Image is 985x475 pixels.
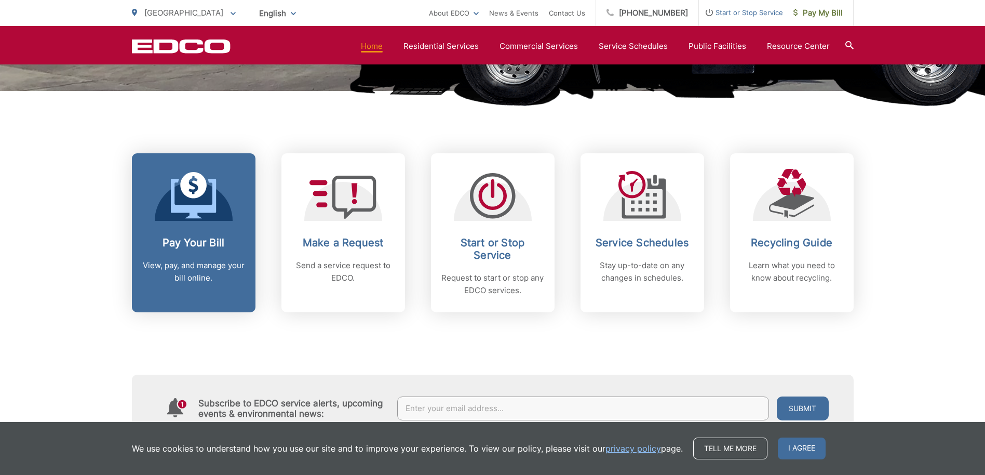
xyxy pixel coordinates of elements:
a: Public Facilities [689,40,746,52]
a: Resource Center [767,40,830,52]
a: Pay Your Bill View, pay, and manage your bill online. [132,153,255,312]
h2: Recycling Guide [740,236,843,249]
input: Enter your email address... [397,397,769,420]
p: Request to start or stop any EDCO services. [441,272,544,297]
a: privacy policy [605,442,661,455]
span: I agree [778,438,826,459]
span: English [251,4,304,22]
a: EDCD logo. Return to the homepage. [132,39,231,54]
a: Recycling Guide Learn what you need to know about recycling. [730,153,854,312]
span: [GEOGRAPHIC_DATA] [144,8,223,18]
h4: Subscribe to EDCO service alerts, upcoming events & environmental news: [198,398,387,419]
p: Learn what you need to know about recycling. [740,259,843,284]
p: Stay up-to-date on any changes in schedules. [591,259,694,284]
a: Residential Services [403,40,479,52]
a: Service Schedules Stay up-to-date on any changes in schedules. [581,153,704,312]
h2: Pay Your Bill [142,236,245,249]
h2: Service Schedules [591,236,694,249]
p: View, pay, and manage your bill online. [142,259,245,284]
a: Contact Us [549,7,585,19]
span: Pay My Bill [793,7,843,19]
a: Tell me more [693,438,767,459]
a: Service Schedules [599,40,668,52]
a: About EDCO [429,7,479,19]
a: Commercial Services [500,40,578,52]
a: Home [361,40,383,52]
a: Make a Request Send a service request to EDCO. [281,153,405,312]
h2: Make a Request [292,236,395,249]
button: Submit [777,397,829,420]
h2: Start or Stop Service [441,236,544,261]
a: News & Events [489,7,538,19]
p: We use cookies to understand how you use our site and to improve your experience. To view our pol... [132,442,683,455]
p: Send a service request to EDCO. [292,259,395,284]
